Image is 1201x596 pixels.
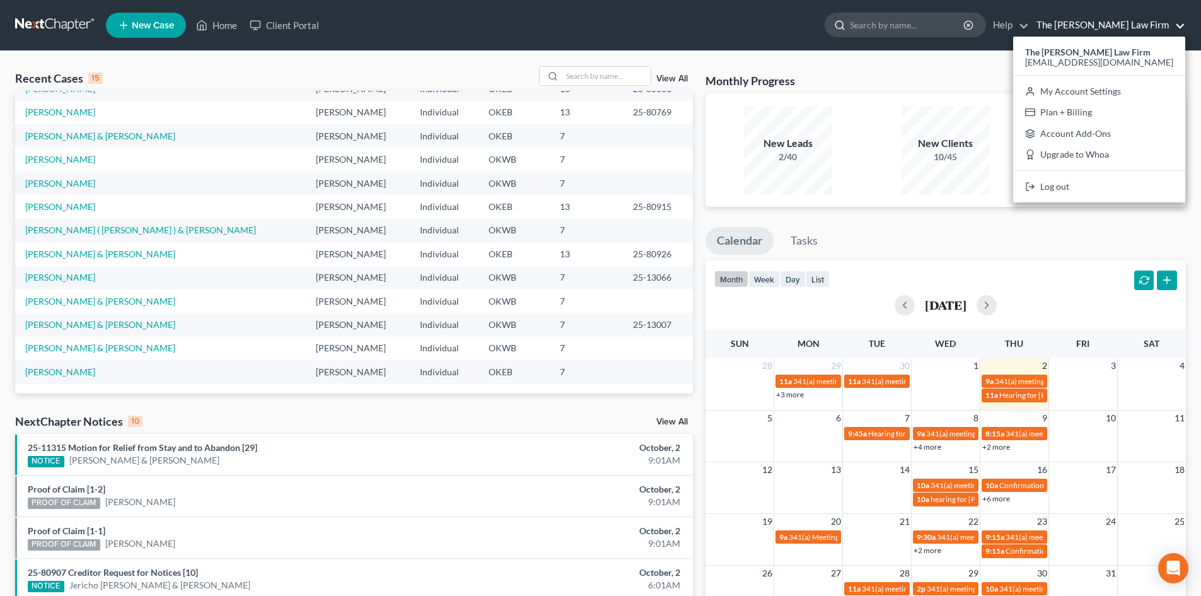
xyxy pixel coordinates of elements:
td: OKEB [479,124,550,148]
span: 11a [848,584,861,593]
div: Open Intercom Messenger [1158,553,1188,583]
a: 25-11315 Motion for Relief from Stay and to Abandon [29] [28,442,257,453]
td: [PERSON_NAME] [306,195,410,218]
td: 7 [550,219,623,242]
a: Plan + Billing [1013,102,1185,123]
span: 11a [848,377,861,386]
div: October, 2 [471,525,680,537]
span: 341(a) meeting for [PERSON_NAME] & [PERSON_NAME] [862,584,1050,593]
span: 341(a) meeting for [PERSON_NAME] [1006,532,1127,542]
td: [PERSON_NAME] [306,101,410,124]
div: October, 2 [471,483,680,496]
td: OKWB [479,289,550,313]
td: [PERSON_NAME] [306,337,410,360]
span: 9a [779,532,787,542]
a: [PERSON_NAME] & [PERSON_NAME] [25,248,175,259]
div: 2/40 [744,151,832,163]
a: [PERSON_NAME] [25,201,95,212]
td: OKWB [479,313,550,336]
div: October, 2 [471,566,680,579]
span: 341(a) meeting for [PERSON_NAME] [995,377,1117,386]
h3: Monthly Progress [705,73,795,88]
span: 341(a) meeting for [PERSON_NAME] [937,532,1059,542]
a: [PERSON_NAME] & [PERSON_NAME] [25,296,175,307]
a: Upgrade to Whoa [1013,144,1185,166]
span: 9:45a [848,429,867,438]
td: OKWB [479,172,550,195]
td: [PERSON_NAME] [306,124,410,148]
td: 25-13007 [623,313,693,336]
span: 11 [1173,411,1186,426]
td: Individual [410,337,479,360]
span: 26 [761,566,774,581]
span: 28 [898,566,911,581]
td: Individual [410,219,479,242]
td: 7 [550,360,623,383]
a: [PERSON_NAME] [105,496,175,508]
span: 21 [898,514,911,529]
a: +3 more [776,390,804,399]
td: [PERSON_NAME] [306,289,410,313]
span: 13 [830,462,842,477]
a: Tasks [779,227,829,255]
span: 6 [835,411,842,426]
span: New Case [132,21,174,30]
span: 31 [1105,566,1117,581]
span: 29 [967,566,980,581]
span: 17 [1105,462,1117,477]
td: [PERSON_NAME] [306,242,410,266]
td: [PERSON_NAME] [306,219,410,242]
div: October, 2 [471,441,680,454]
div: NOTICE [28,456,64,467]
span: 25 [1173,514,1186,529]
span: 11a [779,377,792,386]
span: 29 [830,358,842,373]
span: 10a [985,584,998,593]
span: 341(a) meeting for [PERSON_NAME] & [PERSON_NAME] [926,429,1115,438]
div: 9:01AM [471,454,680,467]
a: [PERSON_NAME] & [PERSON_NAME] [25,342,175,353]
a: +2 more [982,442,1010,452]
td: OKEB [479,242,550,266]
button: month [714,271,748,288]
a: [PERSON_NAME] & [PERSON_NAME] [69,454,219,467]
span: Tue [869,338,885,349]
td: 7 [550,289,623,313]
div: 6:01AM [471,579,680,592]
span: 30 [1036,566,1048,581]
a: Calendar [705,227,774,255]
span: 341(a) Meeting for [PERSON_NAME] & [PERSON_NAME] [789,532,978,542]
button: day [780,271,806,288]
span: 24 [1105,514,1117,529]
a: View All [656,418,688,426]
span: 341(a) meeting for [PERSON_NAME] [927,584,1048,593]
a: [PERSON_NAME] ( [PERSON_NAME] ) & [PERSON_NAME] [25,225,256,235]
span: 5 [766,411,774,426]
span: 9a [917,429,925,438]
h2: [DATE] [925,298,966,312]
td: 25-80926 [623,242,693,266]
a: Client Portal [243,14,325,37]
a: [PERSON_NAME] [25,366,95,377]
td: Individual [410,360,479,383]
div: 9:01AM [471,537,680,550]
span: [EMAIL_ADDRESS][DOMAIN_NAME] [1025,57,1173,67]
td: 7 [550,313,623,336]
td: 7 [550,172,623,195]
td: OKEB [479,360,550,383]
div: New Clients [902,136,990,151]
span: Hearing for [PERSON_NAME] & Treasure Brown [868,429,1027,438]
td: Individual [410,242,479,266]
td: Individual [410,101,479,124]
span: 9a [985,377,994,386]
td: OKWB [479,219,550,242]
span: 1 [972,358,980,373]
a: Log out [1013,176,1185,197]
td: Individual [410,195,479,218]
a: 25-80907 Creditor Request for Notices [10] [28,567,198,578]
td: Individual [410,313,479,336]
div: 9:01AM [471,496,680,508]
a: View All [656,74,688,83]
td: OKWB [479,148,550,171]
span: Sat [1144,338,1159,349]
